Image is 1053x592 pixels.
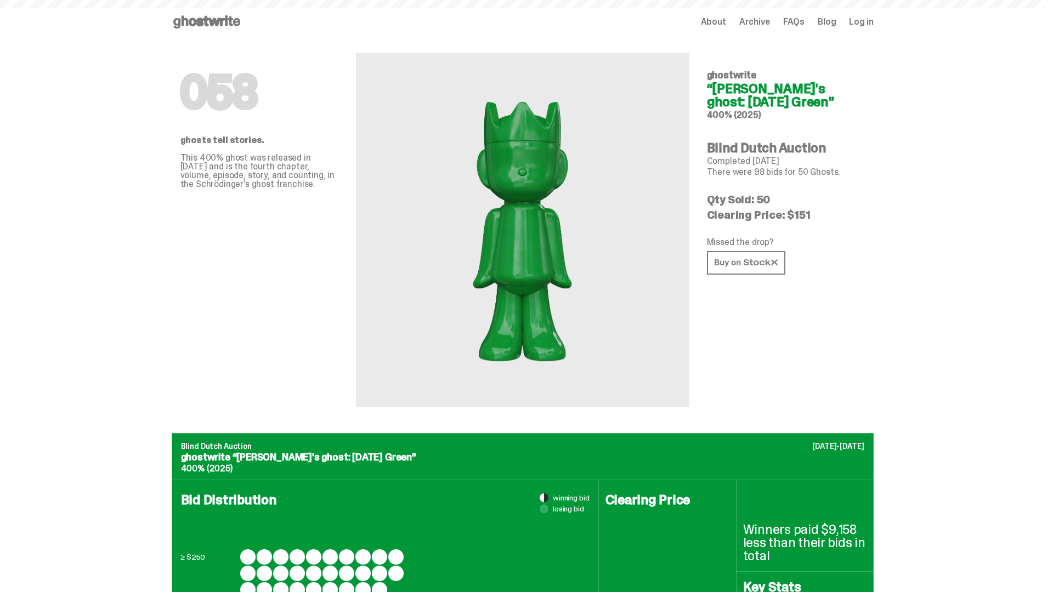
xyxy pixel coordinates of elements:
span: ghostwrite [707,69,756,82]
h1: 058 [180,70,338,114]
p: Winners paid $9,158 less than their bids in total [743,523,867,562]
p: [DATE]-[DATE] [812,442,864,450]
a: FAQs [783,18,805,26]
a: Log in [849,18,873,26]
img: ghostwrite&ldquo;Schrödinger's ghost: Sunday Green&rdquo; [402,79,643,380]
h4: Blind Dutch Auction [707,141,865,155]
span: winning bid [553,494,589,502]
h4: Clearing Price [605,493,729,506]
p: ghostwrite “[PERSON_NAME]'s ghost: [DATE] Green” [181,452,864,462]
p: This 400% ghost was released in [DATE] and is the fourth chapter, volume, episode, story, and cou... [180,153,338,189]
a: Blog [818,18,836,26]
h4: Bid Distribution [181,493,590,542]
p: Qty Sold: 50 [707,194,865,205]
h4: “[PERSON_NAME]'s ghost: [DATE] Green” [707,82,865,109]
p: Clearing Price: $151 [707,209,865,220]
p: ghosts tell stories. [180,136,338,145]
span: 400% (2025) [707,109,761,121]
a: About [701,18,726,26]
span: losing bid [553,505,584,513]
span: 400% (2025) [181,463,233,474]
p: Completed [DATE] [707,157,865,166]
a: Archive [739,18,770,26]
p: There were 98 bids for 50 Ghosts. [707,168,865,177]
p: Missed the drop? [707,238,865,247]
p: Blind Dutch Auction [181,442,864,450]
